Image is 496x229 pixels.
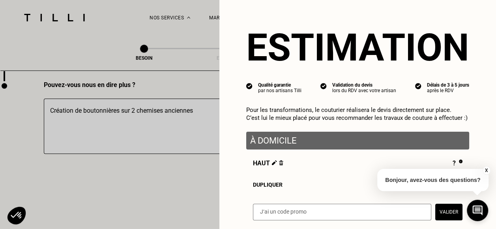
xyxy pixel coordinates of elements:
p: À domicile [250,136,465,146]
div: lors du RDV avec votre artisan [332,88,396,93]
p: Pour les transformations, le couturier réalisera le devis directement sur place. C’est lui le mie... [246,106,469,122]
span: Haut [253,159,283,168]
div: après le RDV [427,88,469,93]
button: Valider [435,204,462,220]
div: Délais de 3 à 5 jours [427,82,469,88]
img: icon list info [415,82,421,89]
img: Éditer [272,160,277,165]
img: icon list info [320,82,327,89]
section: Estimation [246,25,469,70]
p: Bonjour, avez-vous des questions? [377,169,489,191]
div: ? [453,159,462,168]
button: X [482,166,490,175]
div: par nos artisans Tilli [258,88,301,93]
div: Qualité garantie [258,82,301,88]
input: J‘ai un code promo [253,204,431,220]
div: Validation du devis [332,82,396,88]
img: Pourquoi le prix est indéfini ? [459,159,462,163]
div: Dupliquer [253,182,462,188]
img: Supprimer [279,160,283,165]
img: icon list info [246,82,253,89]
